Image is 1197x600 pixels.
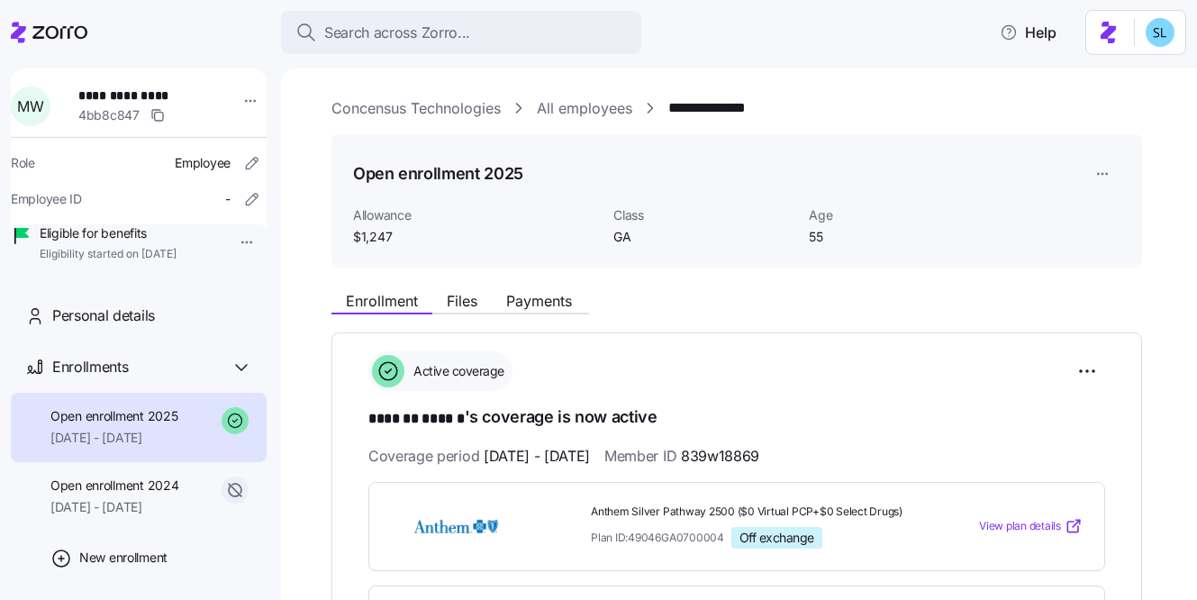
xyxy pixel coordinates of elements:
[225,190,231,208] span: -
[484,445,590,468] span: [DATE] - [DATE]
[604,445,759,468] span: Member ID
[79,549,168,567] span: New enrollment
[591,505,906,520] span: Anthem Silver Pathway 2500 ($0 Virtual PCP+$0 Select Drugs)
[11,190,82,208] span: Employee ID
[175,154,231,172] span: Employee
[52,356,128,378] span: Enrollments
[331,97,501,120] a: Concensus Technologies
[1000,22,1056,43] span: Help
[346,294,418,308] span: Enrollment
[368,445,590,468] span: Coverage period
[281,11,641,54] button: Search across Zorro...
[447,294,477,308] span: Files
[1146,18,1174,47] img: 7c620d928e46699fcfb78cede4daf1d1
[40,247,177,262] span: Eligibility started on [DATE]
[809,206,990,224] span: Age
[613,228,794,246] span: GA
[408,362,504,380] span: Active coverage
[391,505,521,547] img: Anthem
[40,224,177,242] span: Eligible for benefits
[809,228,990,246] span: 55
[353,228,599,246] span: $1,247
[11,154,35,172] span: Role
[985,14,1071,50] button: Help
[78,106,140,124] span: 4bb8c847
[979,517,1083,535] a: View plan details
[324,22,470,44] span: Search across Zorro...
[50,429,177,447] span: [DATE] - [DATE]
[681,445,759,468] span: 839w18869
[591,530,724,545] span: Plan ID: 49046GA0700004
[50,407,177,425] span: Open enrollment 2025
[979,518,1061,535] span: View plan details
[17,99,43,114] span: M W
[613,206,794,224] span: Class
[537,97,632,120] a: All employees
[353,206,599,224] span: Allowance
[50,477,178,495] span: Open enrollment 2024
[506,294,572,308] span: Payments
[50,498,178,516] span: [DATE] - [DATE]
[739,530,814,546] span: Off exchange
[52,305,155,327] span: Personal details
[368,405,1105,431] h1: 's coverage is now active
[353,162,523,185] h1: Open enrollment 2025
